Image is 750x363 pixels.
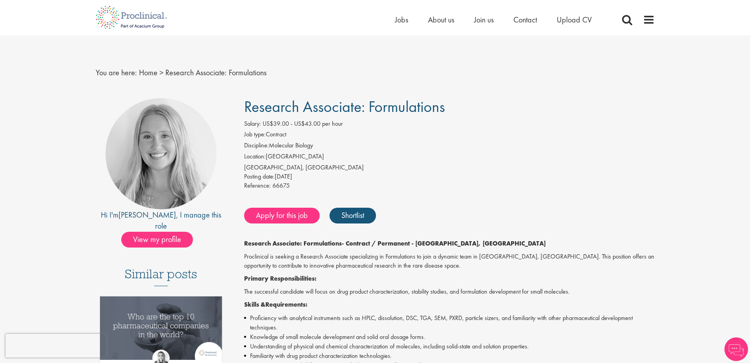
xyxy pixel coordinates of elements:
[159,67,163,78] span: >
[244,163,655,172] div: [GEOGRAPHIC_DATA], [GEOGRAPHIC_DATA]
[263,119,343,128] span: US$39.00 - US$43.00 per hour
[119,210,176,220] a: [PERSON_NAME]
[724,337,748,361] img: Chatbot
[121,232,193,248] span: View my profile
[330,208,376,223] a: Shortlist
[244,130,655,141] li: Contract
[474,15,494,25] a: Join us
[121,233,201,244] a: View my profile
[244,313,655,332] li: Proficiency with analytical instruments such as HPLC, dissolution, DSC, TGA, SEM, PXRD, particle ...
[244,130,266,139] label: Job type:
[244,172,655,181] div: [DATE]
[244,119,261,128] label: Salary:
[244,208,320,223] a: Apply for this job
[244,172,275,181] span: Posting date:
[244,274,317,283] strong: Primary Responsibilities:
[428,15,454,25] a: About us
[244,141,655,152] li: Molecular Biology
[395,15,408,25] a: Jobs
[244,239,342,248] strong: Research Associate: Formulations
[244,152,655,163] li: [GEOGRAPHIC_DATA]
[139,67,157,78] a: breadcrumb link
[244,332,655,342] li: Knowledge of small molecule development and solid oral dosage forms.
[557,15,592,25] a: Upload CV
[96,209,227,232] div: Hi I'm , I manage this role
[244,152,266,161] label: Location:
[100,296,222,360] img: Top 10 pharmaceutical companies in the world 2025
[125,267,197,286] h3: Similar posts
[244,97,445,117] span: Research Associate: Formulations
[342,239,546,248] strong: - Contract / Permanent - [GEOGRAPHIC_DATA], [GEOGRAPHIC_DATA]
[265,300,307,309] strong: Requirements:
[513,15,537,25] a: Contact
[6,334,106,357] iframe: reCAPTCHA
[165,67,267,78] span: Research Associate: Formulations
[272,181,290,190] span: 66675
[244,181,271,190] label: Reference:
[244,252,655,270] p: Proclinical is seeking a Research Associate specializing in Formulations to join a dynamic team i...
[244,141,269,150] label: Discipline:
[106,98,217,209] img: imeage of recruiter Shannon Briggs
[244,342,655,351] li: Understanding of physical and chemical characterization of molecules, including solid-state and s...
[96,67,137,78] span: You are here:
[244,287,655,296] p: The successful candidate will focus on drug product characterization, stability studies, and form...
[244,300,265,309] strong: Skills &
[244,351,655,361] li: Familiarity with drug product characterization technologies.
